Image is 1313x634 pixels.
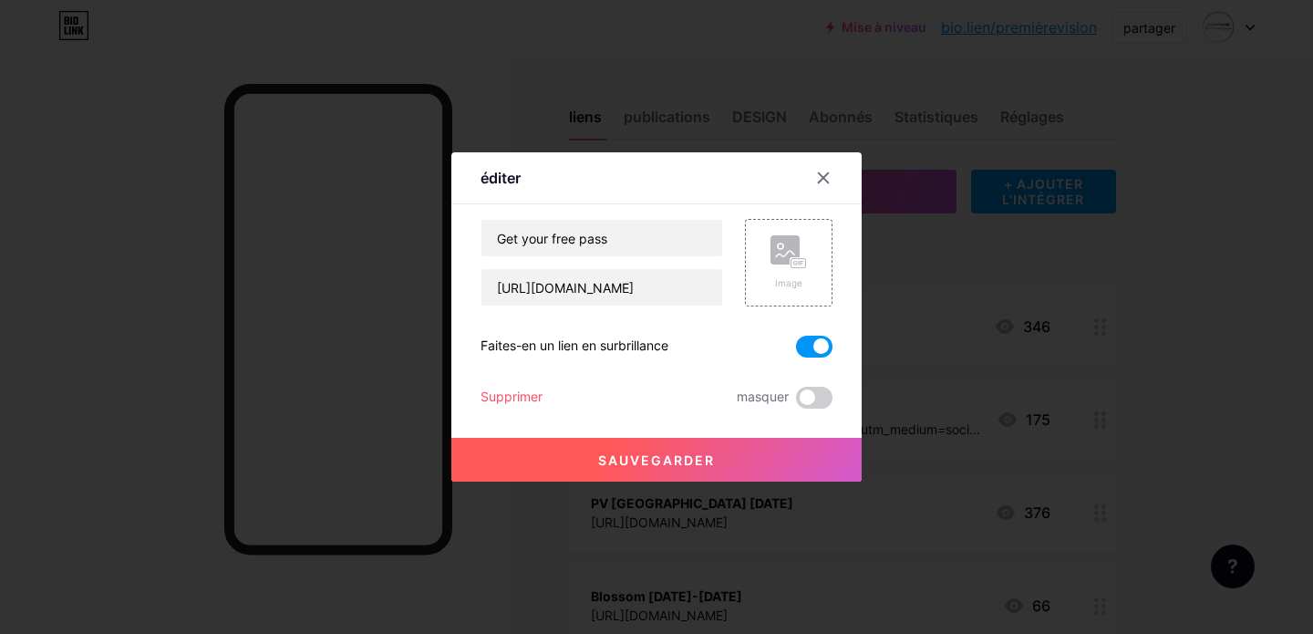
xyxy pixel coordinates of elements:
[481,220,722,256] input: titre
[481,167,521,189] div: éditer
[481,336,668,358] div: Faites-en un lien en surbrillance
[451,438,862,482] button: sauvegarder
[481,269,722,306] input: URL
[481,387,543,409] div: Supprimer
[598,452,715,468] span: sauvegarder
[770,276,807,290] div: Image
[737,387,789,409] span: masquer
